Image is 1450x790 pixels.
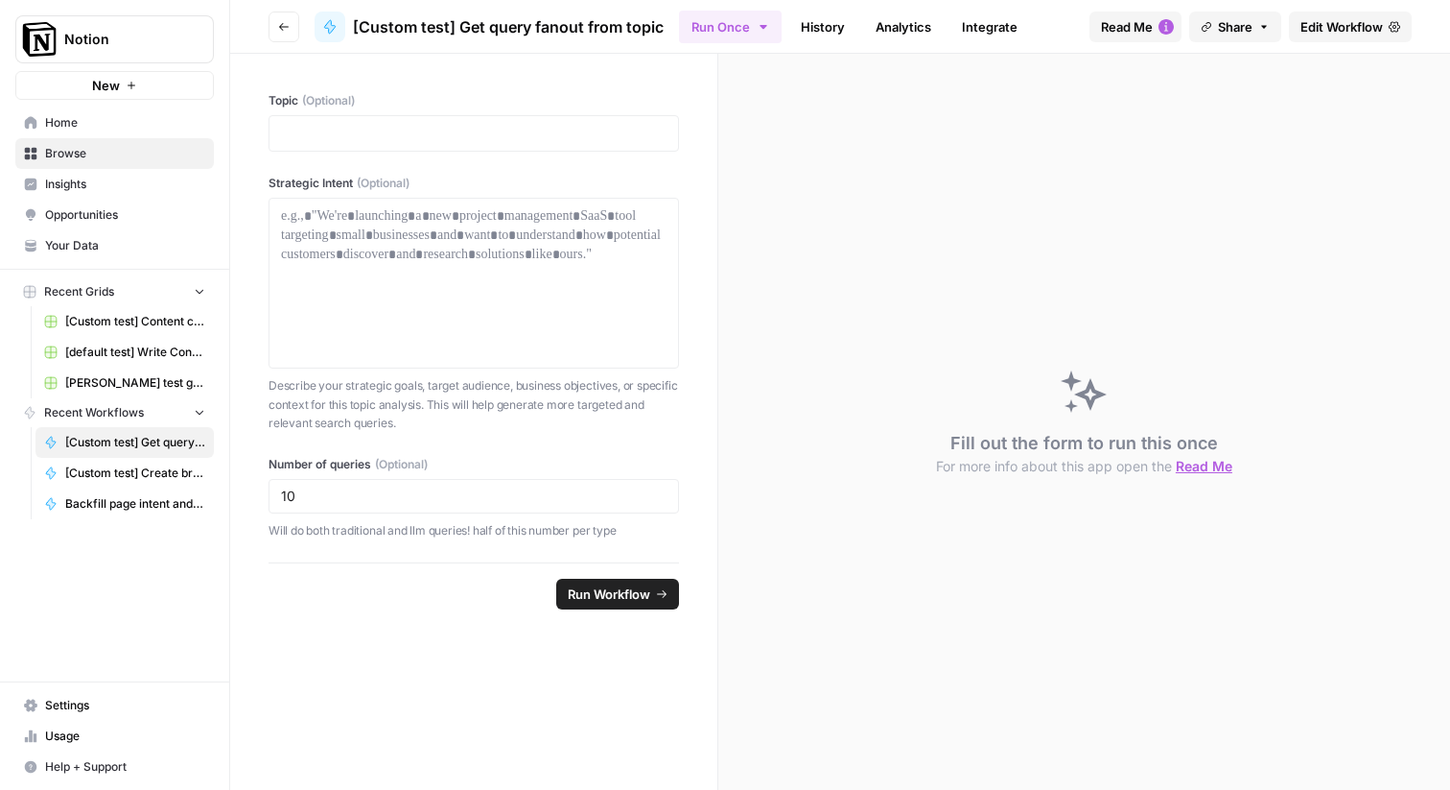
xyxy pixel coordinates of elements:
span: (Optional) [375,456,428,473]
button: Workspace: Notion [15,15,214,63]
a: Edit Workflow [1289,12,1412,42]
span: [Custom test] Content creation flow [65,313,205,330]
a: [default test] Write Content Briefs [35,337,214,368]
a: Integrate [950,12,1029,42]
div: Fill out the form to run this once [936,430,1232,476]
span: Read Me [1176,458,1232,474]
p: Will do both traditional and llm queries! half of this number per type [269,521,679,540]
a: Usage [15,721,214,752]
button: Recent Workflows [15,398,214,427]
span: Usage [45,728,205,745]
p: Describe your strategic goals, target audience, business objectives, or specific context for this... [269,376,679,433]
a: Insights [15,169,214,200]
button: Recent Grids [15,277,214,306]
button: For more info about this app open the Read Me [936,457,1232,476]
span: [default test] Write Content Briefs [65,344,205,361]
a: Your Data [15,230,214,261]
span: Settings [45,697,205,714]
span: Insights [45,176,205,193]
span: Opportunities [45,206,205,224]
a: [Custom test] Get query fanout from topic [315,12,664,42]
button: New [15,71,214,100]
button: Run Workflow [556,579,679,610]
a: [Custom test] Create briefs from query inputs [35,458,214,489]
span: Browse [45,145,205,162]
a: Settings [15,690,214,721]
span: [Custom test] Get query fanout from topic [65,434,205,451]
a: Home [15,108,214,138]
button: Share [1189,12,1281,42]
a: [Custom test] Content creation flow [35,306,214,337]
label: Topic [269,92,679,109]
span: New [92,76,120,95]
span: Your Data [45,237,205,254]
button: Run Once [679,11,782,43]
span: [Custom test] Get query fanout from topic [353,15,664,38]
button: Help + Support [15,752,214,782]
a: History [789,12,856,42]
span: Recent Workflows [44,404,144,421]
a: Opportunities [15,200,214,230]
span: (Optional) [302,92,355,109]
label: Strategic Intent [269,175,679,192]
a: [PERSON_NAME] test grid [35,368,214,398]
a: [Custom test] Get query fanout from topic [35,427,214,458]
span: [Custom test] Create briefs from query inputs [65,465,205,482]
a: Analytics [864,12,943,42]
span: Read Me [1101,17,1153,36]
span: Home [45,114,205,132]
a: Browse [15,138,214,169]
span: (Optional) [357,175,409,192]
span: Help + Support [45,758,205,776]
span: Notion [64,30,180,49]
span: Backfill page intent and keywords [65,495,205,513]
img: Notion Logo [22,22,57,57]
span: Share [1218,17,1252,36]
button: Read Me [1089,12,1181,42]
a: Backfill page intent and keywords [35,489,214,519]
label: Number of queries [269,456,679,473]
span: Run Workflow [568,585,650,604]
span: Edit Workflow [1300,17,1383,36]
span: [PERSON_NAME] test grid [65,374,205,392]
span: Recent Grids [44,283,114,300]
